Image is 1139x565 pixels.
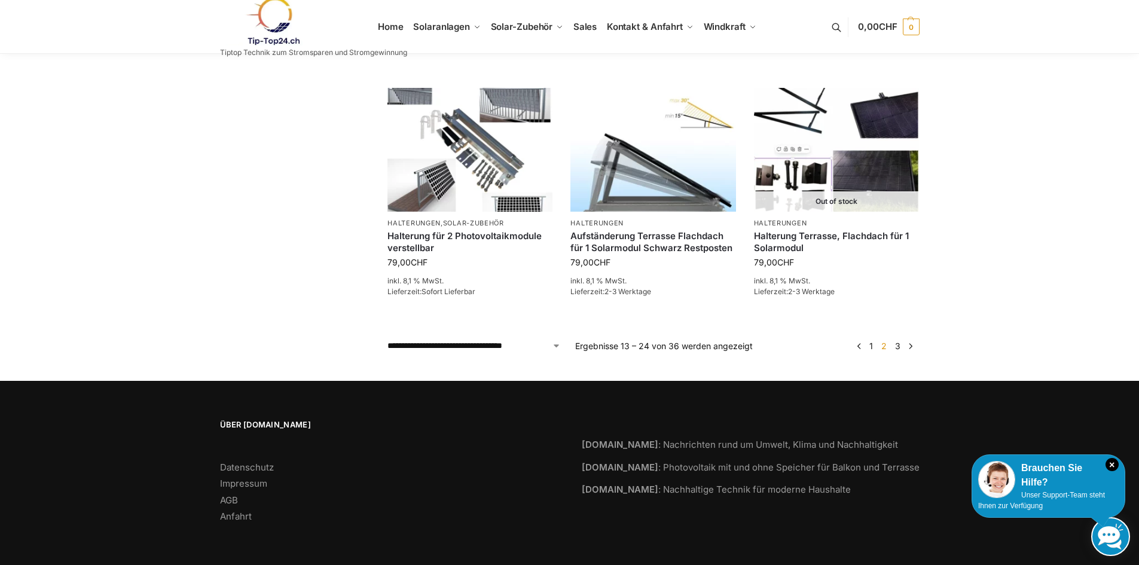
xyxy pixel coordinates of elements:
[387,88,552,212] img: Halterung für 2 Photovoltaikmodule verstellbar
[387,219,552,228] p: ,
[387,287,475,296] span: Lieferzeit:
[387,230,552,254] a: Halterung für 2 Photovoltaikmodule verstellbar
[387,257,427,267] bdi: 79,00
[754,88,919,212] a: Out of stockHalterung Terrasse, Flachdach für 1 Solarmodul
[582,462,920,473] a: [DOMAIN_NAME]: Photovoltaik mit und ohne Speicher für Balkon und Terrasse
[978,461,1015,498] img: Customer service
[220,494,238,506] a: AGB
[582,484,658,495] strong: [DOMAIN_NAME]
[387,340,561,352] select: Shop-Reihenfolge
[582,439,658,450] strong: [DOMAIN_NAME]
[570,257,610,267] bdi: 79,00
[570,230,735,254] a: Aufständerung Terrasse Flachdach für 1 Solarmodul Schwarz Restposten
[220,462,274,473] a: Datenschutz
[754,230,919,254] a: Halterung Terrasse, Flachdach für 1 Solarmodul
[858,9,919,45] a: 0,00CHF 0
[220,478,267,489] a: Impressum
[754,88,919,212] img: Halterung Terrasse, Flachdach für 1 Solarmodul
[387,276,552,286] p: inkl. 8,1 % MwSt.
[858,21,897,32] span: 0,00
[570,88,735,212] img: Halterung-Terrasse Aufständerung
[1106,458,1119,471] i: Schließen
[878,341,890,351] span: Seite 2
[855,340,864,352] a: ←
[879,21,897,32] span: CHF
[978,461,1119,490] div: Brauchen Sie Hilfe?
[220,49,407,56] p: Tiptop Technik zum Stromsparen und Stromgewinnung
[575,340,753,352] p: Ergebnisse 13 – 24 von 36 werden angezeigt
[582,462,658,473] strong: [DOMAIN_NAME]
[582,484,851,495] a: [DOMAIN_NAME]: Nachhaltige Technik für moderne Haushalte
[443,219,504,227] a: Solar-Zubehör
[594,257,610,267] span: CHF
[573,21,597,32] span: Sales
[754,276,919,286] p: inkl. 8,1 % MwSt.
[422,287,475,296] span: Sofort Lieferbar
[604,287,651,296] span: 2-3 Werktage
[906,340,915,352] a: →
[413,21,470,32] span: Solaranlagen
[903,19,920,35] span: 0
[387,219,441,227] a: Halterungen
[892,341,903,351] a: Seite 3
[570,276,735,286] p: inkl. 8,1 % MwSt.
[754,257,794,267] bdi: 79,00
[777,257,794,267] span: CHF
[570,287,651,296] span: Lieferzeit:
[220,419,558,431] span: Über [DOMAIN_NAME]
[582,439,898,450] a: [DOMAIN_NAME]: Nachrichten rund um Umwelt, Klima und Nachhaltigkeit
[704,21,746,32] span: Windkraft
[411,257,427,267] span: CHF
[851,340,920,352] nav: Produkt-Seitennummerierung
[866,341,876,351] a: Seite 1
[978,491,1105,510] span: Unser Support-Team steht Ihnen zur Verfügung
[754,219,807,227] a: Halterungen
[570,219,624,227] a: Halterungen
[607,21,683,32] span: Kontakt & Anfahrt
[220,511,252,522] a: Anfahrt
[754,287,835,296] span: Lieferzeit:
[788,287,835,296] span: 2-3 Werktage
[491,21,553,32] span: Solar-Zubehör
